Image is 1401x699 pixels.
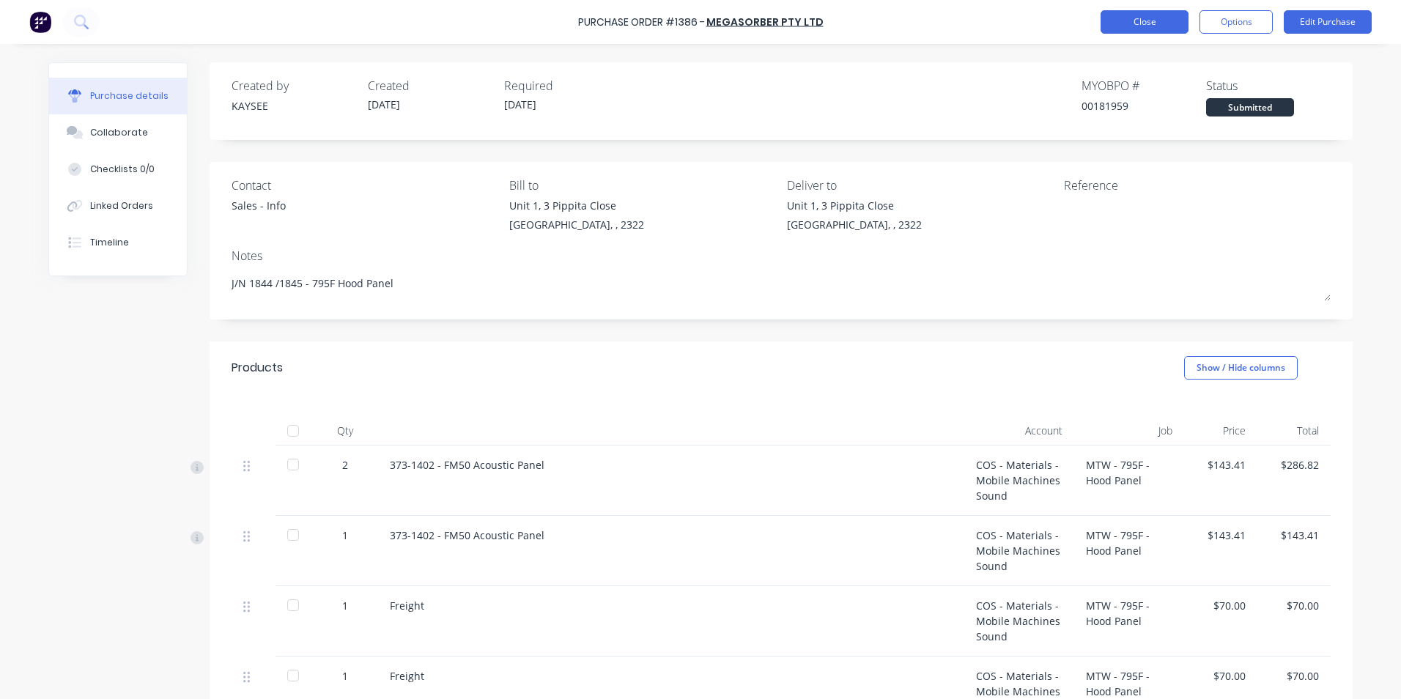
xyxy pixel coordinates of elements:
div: Products [232,359,283,377]
div: 1 [324,528,366,543]
div: Job [1074,416,1184,445]
div: 1 [324,668,366,684]
div: MTW - 795F - Hood Panel [1074,516,1184,586]
div: [GEOGRAPHIC_DATA], , 2322 [509,217,644,232]
div: Timeline [90,236,129,249]
div: 373-1402 - FM50 Acoustic Panel [390,457,953,473]
button: Collaborate [49,114,187,151]
div: Total [1257,416,1331,445]
div: 1 [324,598,366,613]
button: Purchase details [49,78,187,114]
div: Freight [390,598,953,613]
div: $70.00 [1269,598,1319,613]
div: Bill to [509,177,776,194]
div: MYOB PO # [1082,77,1206,95]
textarea: J/N 1844 /1845 - 795F Hood Panel [232,268,1331,301]
div: $70.00 [1269,668,1319,684]
div: Notes [232,247,1331,265]
div: Submitted [1206,98,1294,116]
div: Deliver to [787,177,1054,194]
div: Required [504,77,629,95]
div: Reference [1064,177,1331,194]
div: MTW - 795F - Hood Panel [1074,445,1184,516]
div: COS - Materials - Mobile Machines Sound [964,516,1074,586]
img: Factory [29,11,51,33]
div: 373-1402 - FM50 Acoustic Panel [390,528,953,543]
div: Sales - Info [232,198,286,213]
div: Account [964,416,1074,445]
div: Qty [312,416,378,445]
div: Status [1206,77,1331,95]
div: $143.41 [1196,528,1246,543]
button: Edit Purchase [1284,10,1372,34]
a: Megasorber Pty Ltd [706,15,824,29]
button: Linked Orders [49,188,187,224]
div: Checklists 0/0 [90,163,155,176]
div: 2 [324,457,366,473]
div: Created [368,77,492,95]
div: Unit 1, 3 Pippita Close [787,198,922,213]
div: Purchase Order #1386 - [578,15,705,30]
div: COS - Materials - Mobile Machines Sound [964,445,1074,516]
div: [GEOGRAPHIC_DATA], , 2322 [787,217,922,232]
button: Checklists 0/0 [49,151,187,188]
button: Show / Hide columns [1184,356,1298,380]
div: Linked Orders [90,199,153,212]
button: Close [1101,10,1189,34]
div: 00181959 [1082,98,1206,114]
div: MTW - 795F - Hood Panel [1074,586,1184,657]
div: Purchase details [90,89,169,103]
div: Created by [232,77,356,95]
div: COS - Materials - Mobile Machines Sound [964,586,1074,657]
div: Freight [390,668,953,684]
div: Unit 1, 3 Pippita Close [509,198,644,213]
button: Timeline [49,224,187,261]
div: $70.00 [1196,598,1246,613]
button: Options [1199,10,1273,34]
div: $143.41 [1196,457,1246,473]
div: Price [1184,416,1257,445]
div: KAYSEE [232,98,356,114]
div: Contact [232,177,498,194]
div: $286.82 [1269,457,1319,473]
div: $70.00 [1196,668,1246,684]
div: Collaborate [90,126,148,139]
div: $143.41 [1269,528,1319,543]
